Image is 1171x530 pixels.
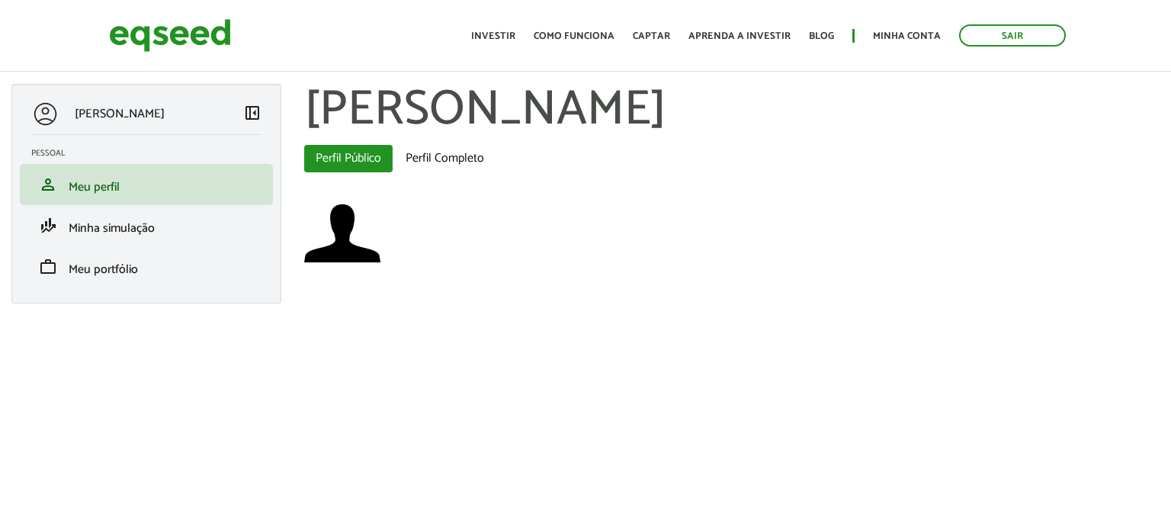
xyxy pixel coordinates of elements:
img: Foto de Victor Cintra [304,195,380,271]
a: Como funciona [534,31,614,41]
span: Meu portfólio [69,259,138,280]
span: person [39,175,57,194]
span: left_panel_close [243,104,261,122]
a: Blog [809,31,834,41]
span: finance_mode [39,217,57,235]
a: Perfil Público [304,145,393,172]
h2: Pessoal [31,149,273,158]
a: finance_modeMinha simulação [31,217,261,235]
li: Minha simulação [20,205,273,246]
a: Aprenda a investir [688,31,791,41]
a: Investir [471,31,515,41]
span: Minha simulação [69,218,155,239]
h1: [PERSON_NAME] [304,84,1160,137]
a: Sair [959,24,1066,47]
a: workMeu portfólio [31,258,261,276]
p: [PERSON_NAME] [75,107,165,121]
img: EqSeed [109,15,231,56]
a: Ver perfil do usuário. [304,195,380,271]
li: Meu perfil [20,164,273,205]
a: Perfil Completo [394,145,496,172]
a: Captar [633,31,670,41]
span: work [39,258,57,276]
a: Minha conta [873,31,941,41]
a: Colapsar menu [243,104,261,125]
span: Meu perfil [69,177,120,198]
li: Meu portfólio [20,246,273,287]
a: personMeu perfil [31,175,261,194]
